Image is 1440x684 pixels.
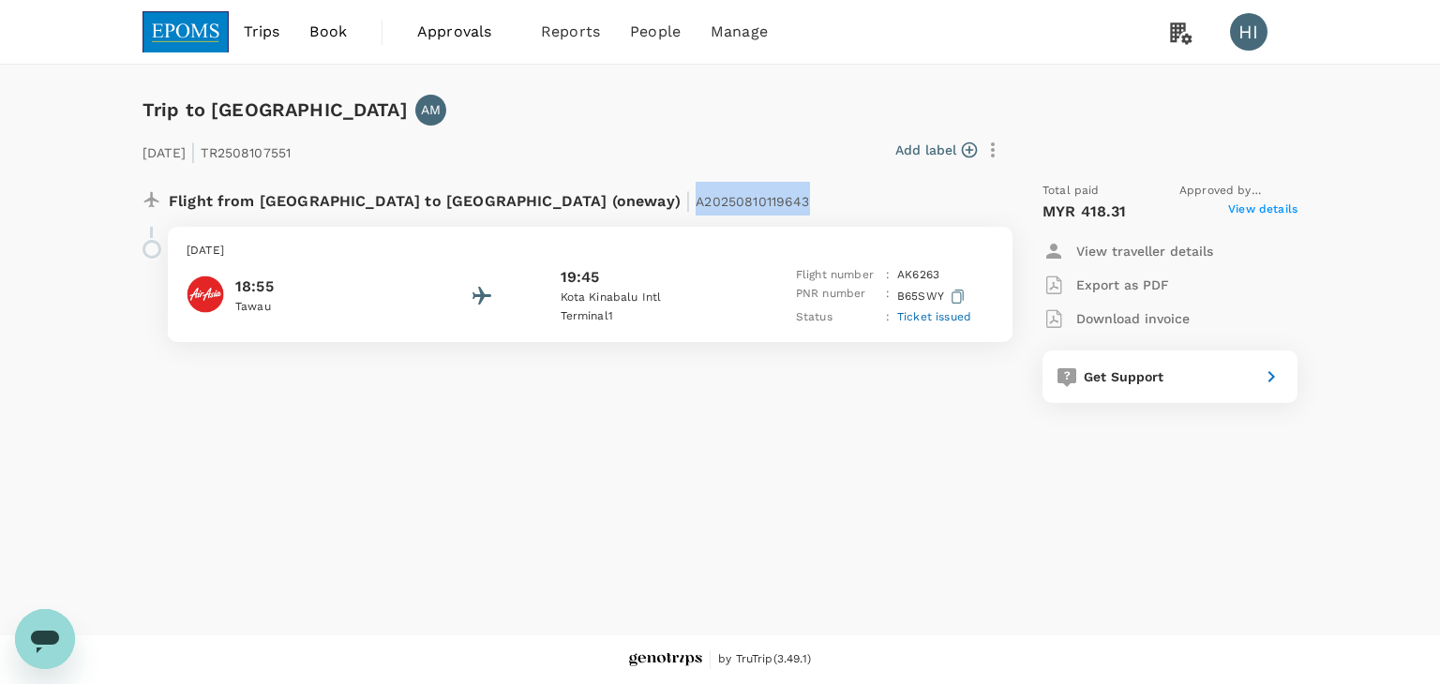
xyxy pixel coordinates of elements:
p: Export as PDF [1076,275,1169,294]
p: Download invoice [1076,309,1190,328]
span: A20250810119643 [696,194,809,209]
button: View traveller details [1042,234,1213,268]
span: by TruTrip ( 3.49.1 ) [718,650,811,669]
iframe: Button to launch messaging window [15,609,75,669]
button: Export as PDF [1042,268,1169,302]
p: : [886,266,890,285]
p: Tawau [235,298,404,317]
span: People [630,21,681,43]
p: AM [421,100,441,119]
span: Total paid [1042,182,1100,201]
p: B65SWY [897,285,968,308]
span: | [685,187,691,214]
span: Book [309,21,347,43]
p: : [886,285,890,308]
p: Terminal 1 [561,307,729,326]
h6: Trip to [GEOGRAPHIC_DATA] [142,95,408,125]
span: Ticket issued [897,310,971,323]
div: HI [1230,13,1267,51]
p: [DATE] TR2508107551 [142,133,291,167]
p: Flight from [GEOGRAPHIC_DATA] to [GEOGRAPHIC_DATA] (oneway) [169,182,810,216]
p: Status [796,308,878,327]
span: | [190,139,196,165]
p: View traveller details [1076,242,1213,260]
img: EPOMS SDN BHD [142,11,229,52]
p: PNR number [796,285,878,308]
p: Flight number [796,266,878,285]
p: 19:45 [561,266,600,289]
p: MYR 418.31 [1042,201,1127,223]
img: AirAsia [187,275,224,313]
p: 18:55 [235,275,404,298]
p: Kota Kinabalu Intl [561,289,729,307]
p: AK 6263 [897,266,939,285]
p: [DATE] [187,242,994,260]
span: Trips [244,21,280,43]
span: Manage [711,21,768,43]
button: Download invoice [1042,302,1190,335]
span: Approved by [1179,182,1297,201]
span: View details [1228,201,1297,223]
span: Approvals [417,21,511,43]
button: Add label [895,141,977,159]
p: : [886,308,890,327]
img: Genotrips - EPOMS [629,653,702,667]
span: Get Support [1084,369,1164,384]
span: Reports [541,21,600,43]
